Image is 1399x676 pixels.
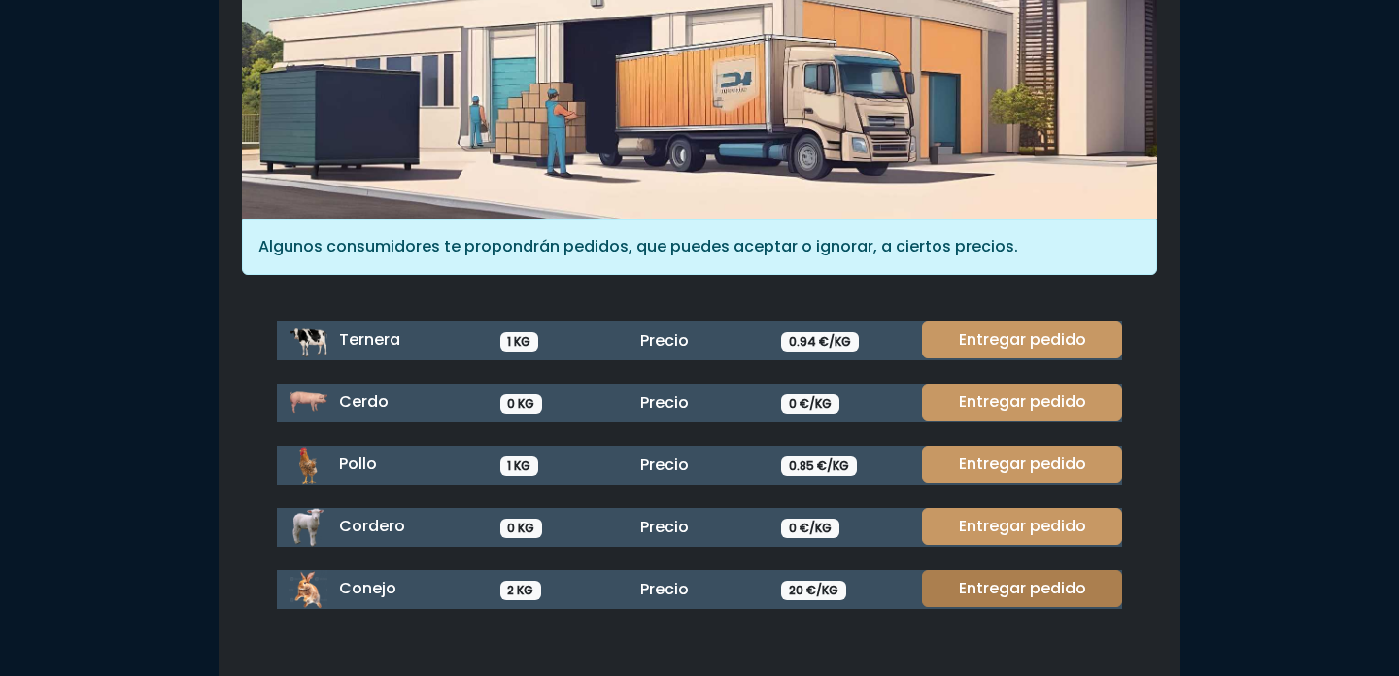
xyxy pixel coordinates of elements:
img: cerdo.png [289,384,327,422]
span: Cerdo [339,390,389,413]
img: conejo.png [289,570,327,609]
div: Precio [629,516,769,539]
span: 0 €/KG [781,519,839,538]
a: Entregar pedido [922,321,1122,358]
img: ternera.png [289,321,327,360]
div: Precio [629,578,769,601]
span: Conejo [339,577,396,599]
span: 0 KG [500,519,543,538]
span: 2 KG [500,581,542,600]
span: 1 KG [500,332,539,352]
span: Ternera [339,328,400,351]
span: 1 KG [500,456,539,476]
span: 0.85 €/KG [781,456,857,476]
a: Entregar pedido [922,446,1122,483]
div: Algunos consumidores te propondrán pedidos, que puedes aceptar o ignorar, a ciertos precios. [242,219,1157,275]
a: Entregar pedido [922,508,1122,545]
img: cordero.png [289,508,327,547]
a: Entregar pedido [922,570,1122,607]
div: Precio [629,329,769,353]
span: Pollo [339,453,377,475]
span: 0 KG [500,394,543,414]
div: Precio [629,391,769,415]
span: 20 €/KG [781,581,846,600]
span: 0 €/KG [781,394,839,414]
div: Precio [629,454,769,477]
span: 0.94 €/KG [781,332,859,352]
img: pollo.png [289,446,327,485]
a: Entregar pedido [922,384,1122,421]
span: Cordero [339,515,405,537]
